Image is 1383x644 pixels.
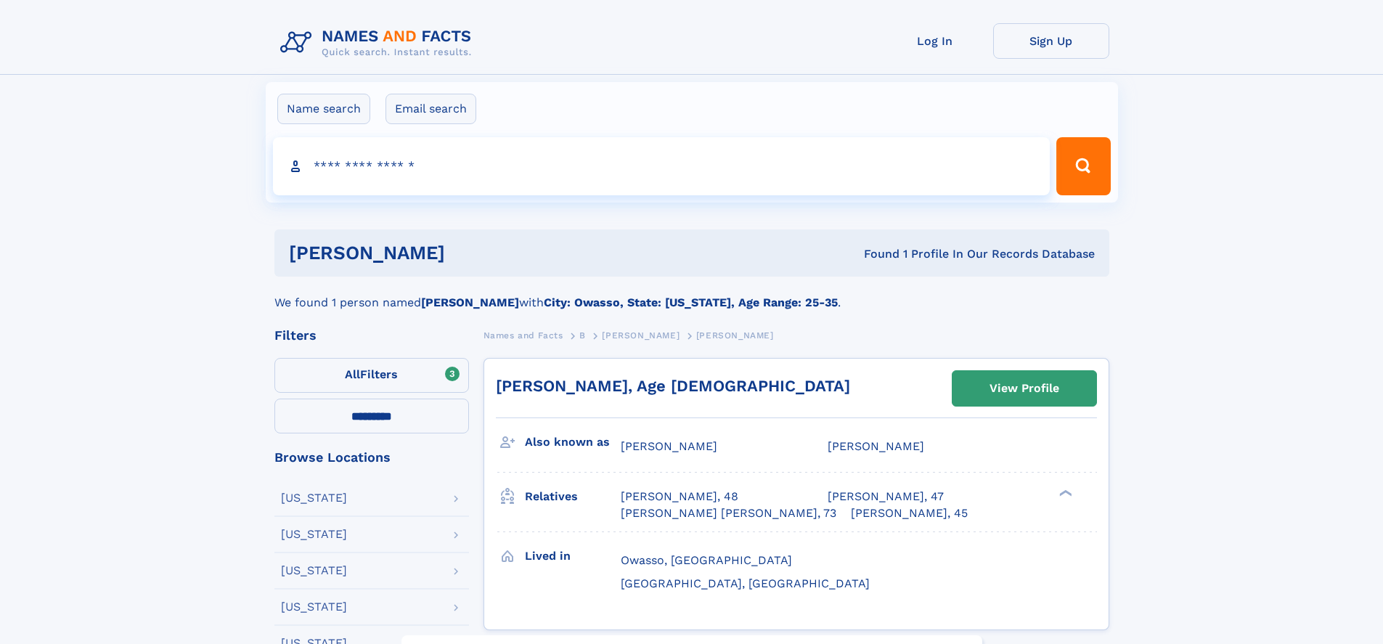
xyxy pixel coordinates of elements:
[274,358,469,393] label: Filters
[952,371,1096,406] a: View Profile
[696,330,774,341] span: [PERSON_NAME]
[273,137,1050,195] input: search input
[274,23,484,62] img: Logo Names and Facts
[851,505,968,521] a: [PERSON_NAME], 45
[281,565,347,576] div: [US_STATE]
[274,277,1109,311] div: We found 1 person named with .
[1056,489,1073,498] div: ❯
[621,439,717,453] span: [PERSON_NAME]
[525,544,621,568] h3: Lived in
[602,330,680,341] span: [PERSON_NAME]
[621,489,738,505] a: [PERSON_NAME], 48
[1056,137,1110,195] button: Search Button
[274,329,469,342] div: Filters
[579,326,586,344] a: B
[496,377,850,395] a: [PERSON_NAME], Age [DEMOGRAPHIC_DATA]
[654,246,1095,262] div: Found 1 Profile In Our Records Database
[281,601,347,613] div: [US_STATE]
[621,553,792,567] span: Owasso, [GEOGRAPHIC_DATA]
[877,23,993,59] a: Log In
[385,94,476,124] label: Email search
[579,330,586,341] span: B
[281,492,347,504] div: [US_STATE]
[993,23,1109,59] a: Sign Up
[621,505,836,521] a: [PERSON_NAME] [PERSON_NAME], 73
[484,326,563,344] a: Names and Facts
[621,576,870,590] span: [GEOGRAPHIC_DATA], [GEOGRAPHIC_DATA]
[289,244,655,262] h1: [PERSON_NAME]
[421,295,519,309] b: [PERSON_NAME]
[525,430,621,455] h3: Also known as
[525,484,621,509] h3: Relatives
[602,326,680,344] a: [PERSON_NAME]
[990,372,1059,405] div: View Profile
[544,295,838,309] b: City: Owasso, State: [US_STATE], Age Range: 25-35
[828,489,944,505] a: [PERSON_NAME], 47
[274,451,469,464] div: Browse Locations
[277,94,370,124] label: Name search
[828,439,924,453] span: [PERSON_NAME]
[281,529,347,540] div: [US_STATE]
[345,367,360,381] span: All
